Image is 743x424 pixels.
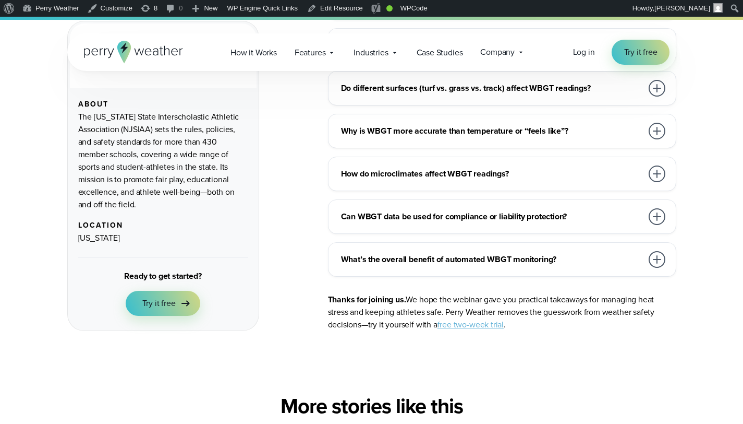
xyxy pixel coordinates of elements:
[573,46,595,58] a: Log in
[341,210,642,223] h3: Can WBGT data be used for compliance or liability protection?
[78,100,248,109] div: About
[142,297,176,310] span: Try it free
[328,293,676,331] p: We hope the webinar gave you practical takeaways for managing heat stress and keeping athletes sa...
[341,253,642,266] h3: What’s the overall benefit of automated WBGT monitoring?
[124,270,201,282] div: Ready to get started?
[612,40,670,65] a: Try it free
[437,319,504,331] a: free two-week trial
[654,4,710,12] span: [PERSON_NAME]
[126,291,201,316] a: Try it free
[78,111,248,211] div: The [US_STATE] State Interscholastic Athletic Association (NJSIAA) sets the rules, policies, and ...
[230,46,277,59] span: How it Works
[341,82,642,95] h3: Do different surfaces (turf vs. grass vs. track) affect WBGT readings?
[67,394,676,419] h2: More stories like this
[341,125,642,137] h3: Why is WBGT more accurate than temperature or “feels like”?
[386,5,393,11] div: Good
[328,293,406,305] strong: Thanks for joining us.
[624,46,657,58] span: Try it free
[78,221,248,230] div: Location
[78,232,248,244] div: [US_STATE]
[417,46,463,59] span: Case Studies
[341,168,642,180] h3: How do microclimates affect WBGT readings?
[295,46,326,59] span: Features
[480,46,515,58] span: Company
[354,46,388,59] span: Industries
[222,42,286,63] a: How it Works
[408,42,472,63] a: Case Studies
